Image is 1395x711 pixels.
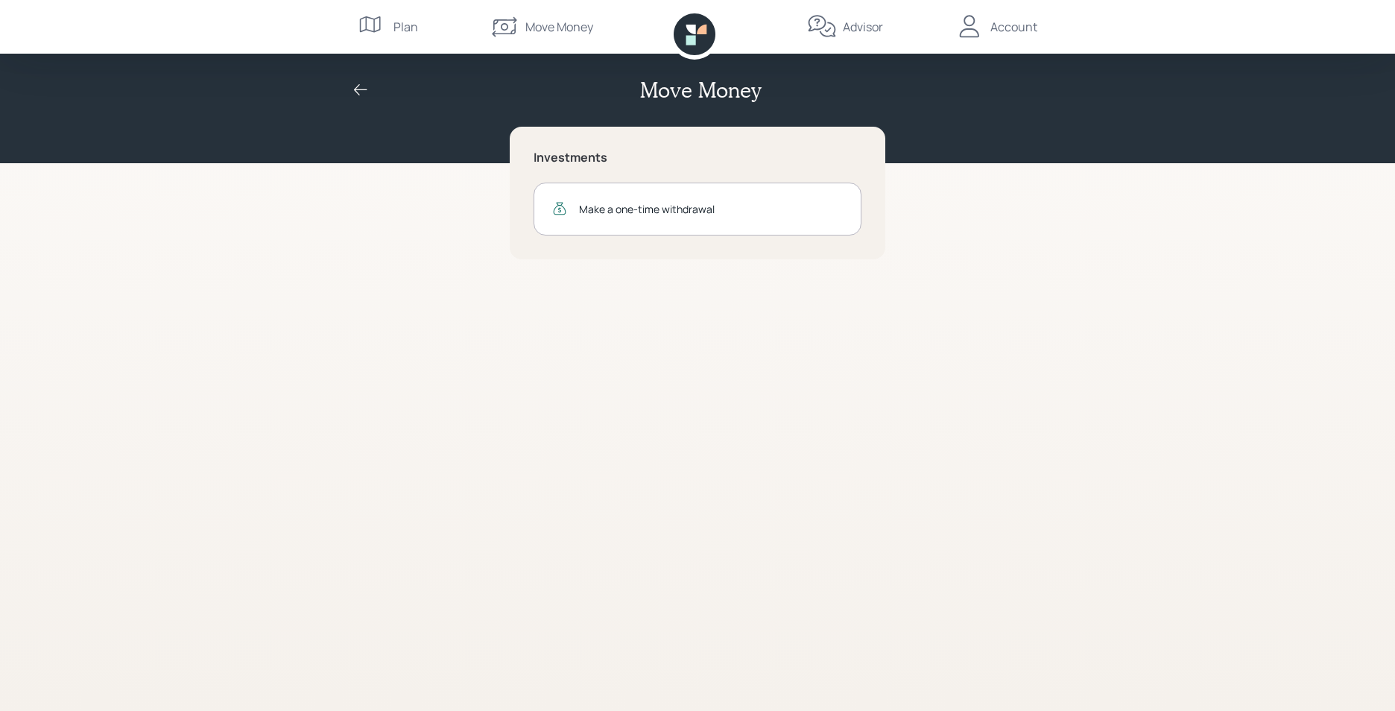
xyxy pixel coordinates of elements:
h5: Investments [534,151,861,165]
div: Plan [393,18,418,36]
div: Account [990,18,1037,36]
h2: Move Money [640,78,761,103]
div: Make a one-time withdrawal [579,201,843,217]
div: Move Money [525,18,593,36]
div: Advisor [843,18,883,36]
